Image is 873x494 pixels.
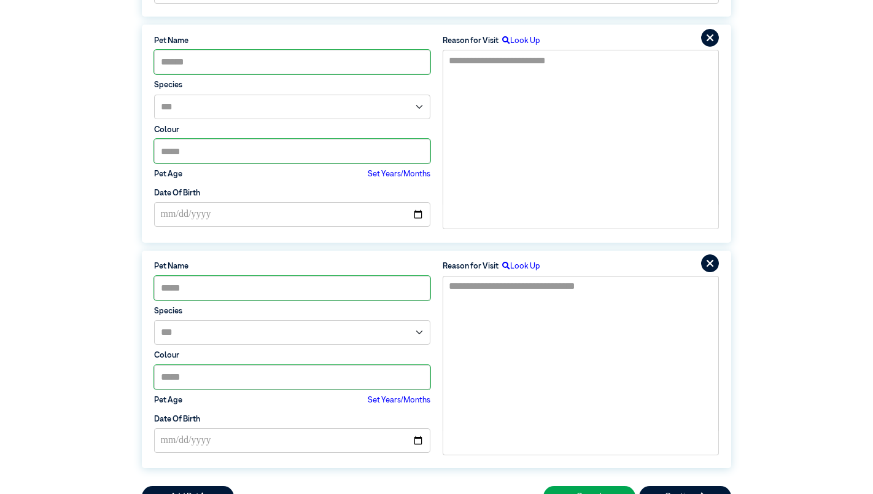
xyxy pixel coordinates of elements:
[154,168,182,180] label: Pet Age
[154,187,200,199] label: Date Of Birth
[154,394,182,406] label: Pet Age
[154,79,430,91] label: Species
[499,261,540,272] label: Look Up
[154,305,430,317] label: Species
[154,414,200,425] label: Date Of Birth
[443,35,499,47] label: Reason for Visit
[154,35,430,47] label: Pet Name
[368,394,430,406] label: Set Years/Months
[154,350,430,361] label: Colour
[154,124,430,136] label: Colour
[443,261,499,272] label: Reason for Visit
[154,261,430,272] label: Pet Name
[368,168,430,180] label: Set Years/Months
[499,35,540,47] label: Look Up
